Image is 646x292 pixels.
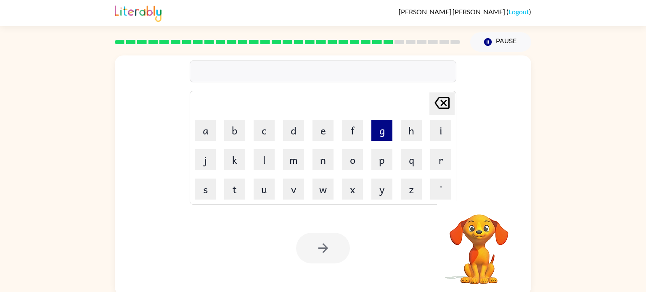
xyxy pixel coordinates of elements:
[224,149,245,170] button: k
[312,149,334,170] button: n
[312,120,334,141] button: e
[312,179,334,200] button: w
[224,179,245,200] button: t
[508,8,529,16] a: Logout
[342,149,363,170] button: o
[195,120,216,141] button: a
[401,120,422,141] button: h
[399,8,531,16] div: ( )
[342,179,363,200] button: x
[195,149,216,170] button: j
[254,149,275,170] button: l
[283,120,304,141] button: d
[401,149,422,170] button: q
[399,8,506,16] span: [PERSON_NAME] [PERSON_NAME]
[371,179,392,200] button: y
[401,179,422,200] button: z
[342,120,363,141] button: f
[430,179,451,200] button: '
[195,179,216,200] button: s
[470,32,531,52] button: Pause
[371,120,392,141] button: g
[254,179,275,200] button: u
[437,201,521,285] video: Your browser must support playing .mp4 files to use Literably. Please try using another browser.
[283,149,304,170] button: m
[430,149,451,170] button: r
[254,120,275,141] button: c
[430,120,451,141] button: i
[371,149,392,170] button: p
[224,120,245,141] button: b
[115,3,161,22] img: Literably
[283,179,304,200] button: v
